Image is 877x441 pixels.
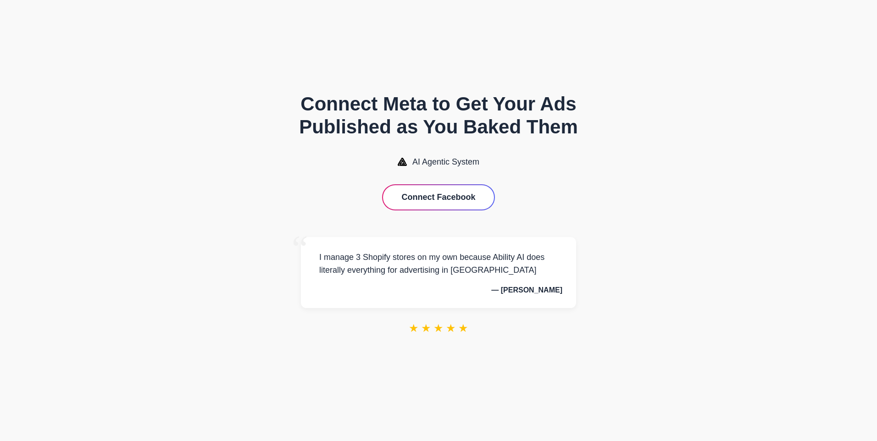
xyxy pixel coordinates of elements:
[409,322,419,335] span: ★
[446,322,456,335] span: ★
[383,185,494,209] button: Connect Facebook
[458,322,468,335] span: ★
[292,228,308,270] span: “
[398,158,407,166] img: AI Agentic System Logo
[264,93,613,139] h1: Connect Meta to Get Your Ads Published as You Baked Them
[433,322,444,335] span: ★
[412,157,479,167] span: AI Agentic System
[315,286,562,294] p: — [PERSON_NAME]
[315,251,562,277] p: I manage 3 Shopify stores on my own because Ability AI does literally everything for advertising ...
[421,322,431,335] span: ★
